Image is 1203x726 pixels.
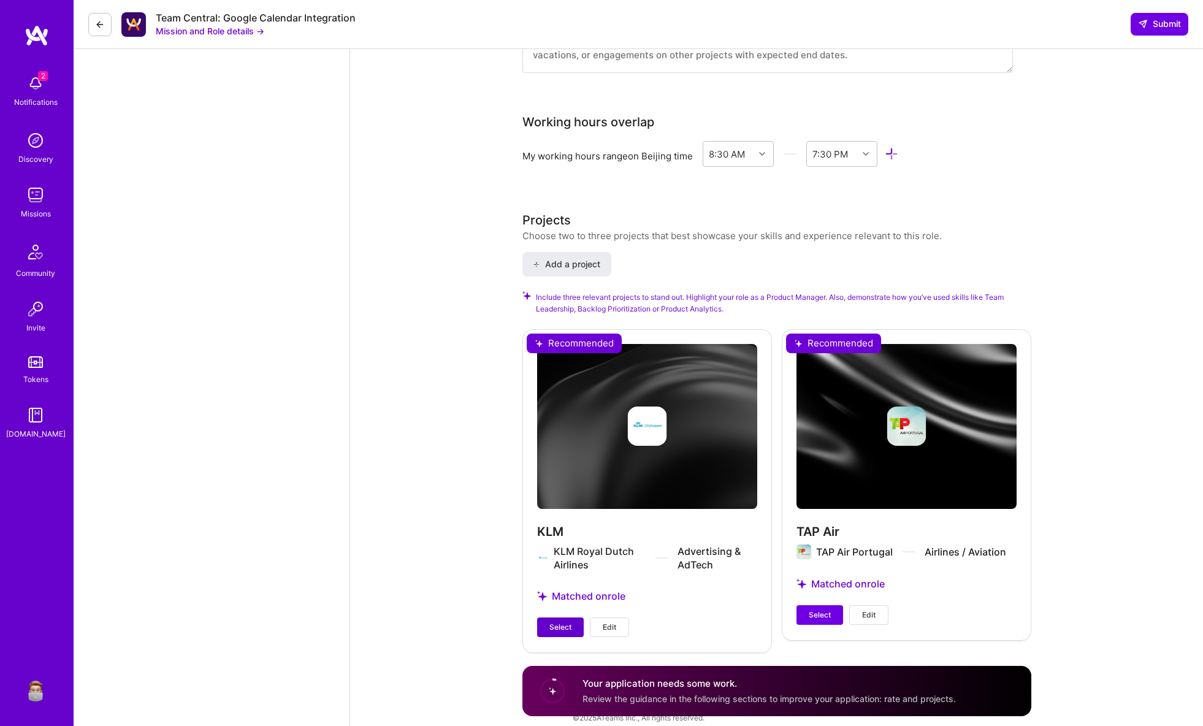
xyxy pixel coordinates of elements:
[812,147,848,160] div: 7:30 PM
[809,609,831,621] span: Select
[522,113,654,131] div: Working hours overlap
[1131,13,1188,35] button: Submit
[23,71,48,96] img: bell
[603,622,616,633] span: Edit
[14,96,58,109] div: Notifications
[156,12,356,25] div: Team Central: Google Calendar Integration
[6,427,66,440] div: [DOMAIN_NAME]
[759,151,765,157] i: icon Chevron
[863,151,869,157] i: icon Chevron
[522,150,693,162] div: My working hours range on Beijing time
[18,153,53,166] div: Discovery
[1138,18,1181,30] span: Submit
[582,677,956,690] h4: Your application needs some work.
[783,147,797,161] i: icon HorizontalInLineDivider
[849,605,888,625] button: Edit
[20,677,51,701] a: User Avatar
[709,147,745,160] div: 8:30 AM
[796,605,843,625] button: Select
[21,207,51,220] div: Missions
[522,252,611,277] button: Add a project
[533,258,600,270] span: Add a project
[582,694,956,704] span: Review the guidance in the following sections to improve your application: rate and projects.
[121,12,146,37] img: Company Logo
[23,297,48,321] img: Invite
[522,291,531,300] i: Check
[23,128,48,153] img: discovery
[16,267,55,280] div: Community
[156,25,264,37] button: Mission and Role details →
[1138,19,1148,29] i: icon SendLight
[536,291,1031,315] span: Include three relevant projects to stand out. Highlight your role as a Product Manager. Also, dem...
[23,677,48,701] img: User Avatar
[537,617,584,637] button: Select
[25,25,49,47] img: logo
[23,373,48,386] div: Tokens
[590,617,629,637] button: Edit
[28,356,43,368] img: tokens
[23,403,48,427] img: guide book
[21,237,50,267] img: Community
[38,71,48,81] span: 2
[26,321,45,334] div: Invite
[533,261,540,268] i: icon PlusBlack
[522,229,942,242] div: Choose two to three projects that best showcase your skills and experience relevant to this role.
[23,183,48,207] img: teamwork
[549,622,571,633] span: Select
[95,20,105,29] i: icon LeftArrowDark
[862,609,876,621] span: Edit
[522,211,571,229] div: Projects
